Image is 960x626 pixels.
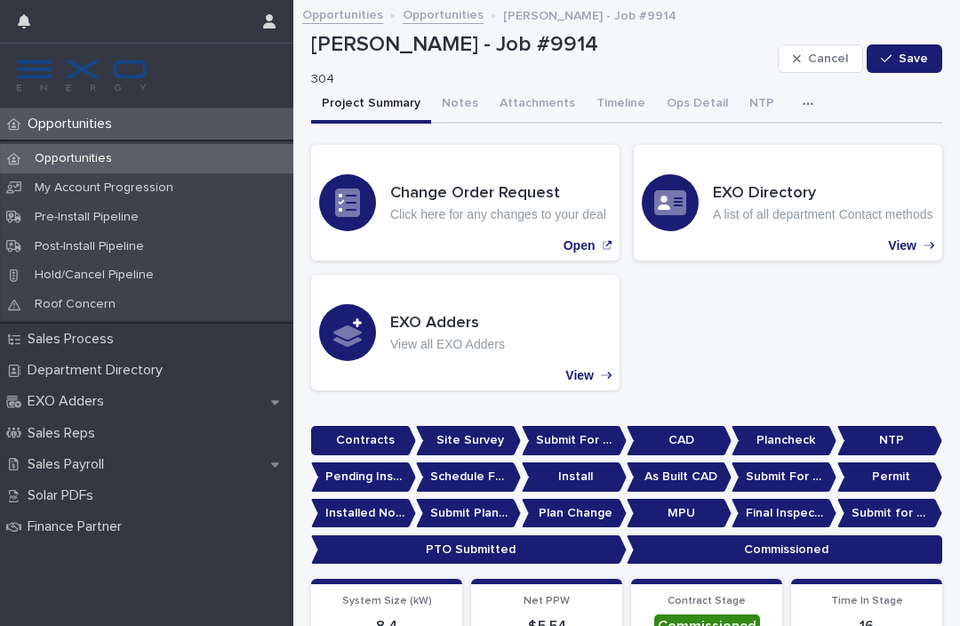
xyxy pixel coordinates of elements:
button: Timeline [586,86,656,124]
span: Time In Stage [831,596,903,606]
p: Submit for PTO [837,499,942,528]
span: Contract Stage [668,596,746,606]
span: Cancel [808,52,848,65]
p: Plancheck [732,426,836,455]
p: Finance Partner [20,518,136,535]
p: Schedule For Install [416,462,521,492]
p: Open [564,238,596,253]
p: My Account Progression [20,181,188,196]
p: CAD [627,426,732,455]
p: Install [522,462,627,492]
p: [PERSON_NAME] - Job #9914 [311,32,771,58]
h3: EXO Adders [390,314,505,333]
p: Post-Install Pipeline [20,239,158,254]
p: Submit For Permit [732,462,836,492]
p: View [888,238,916,253]
p: Permit [837,462,942,492]
p: EXO Adders [20,393,118,410]
p: Pre-Install Pipeline [20,210,153,225]
a: Open [311,145,620,261]
p: View [565,368,594,383]
p: Final Inspection [732,499,836,528]
a: Opportunities [302,4,383,24]
p: Pending Install Task [311,462,416,492]
h3: EXO Directory [713,184,932,204]
p: Sales Process [20,331,128,348]
p: Opportunities [20,116,126,132]
p: PTO Submitted [311,535,627,565]
button: Save [867,44,942,73]
p: Sales Reps [20,425,109,442]
p: Commissioned [627,535,942,565]
img: FKS5r6ZBThi8E5hshIGi [14,58,149,93]
p: Department Directory [20,362,177,379]
button: NTP [739,86,785,124]
p: Submit Plan Change [416,499,521,528]
button: Attachments [489,86,586,124]
p: Submit For CAD [522,426,627,455]
a: View [311,275,620,390]
button: Project Summary [311,86,431,124]
p: Installed No Permit [311,499,416,528]
p: Site Survey [416,426,521,455]
p: 304 [311,72,764,87]
button: Cancel [778,44,863,73]
p: View all EXO Adders [390,337,505,352]
button: Notes [431,86,489,124]
p: Roof Concern [20,297,130,312]
p: Plan Change [522,499,627,528]
p: As Built CAD [627,462,732,492]
span: Net PPW [524,596,570,606]
p: MPU [627,499,732,528]
p: Click here for any changes to your deal [390,207,606,222]
a: Opportunities [403,4,484,24]
p: Contracts [311,426,416,455]
p: NTP [837,426,942,455]
p: Hold/Cancel Pipeline [20,268,168,283]
button: Ops Detail [656,86,739,124]
p: [PERSON_NAME] - Job #9914 [503,4,676,24]
p: Opportunities [20,151,126,166]
span: System Size (kW) [342,596,432,606]
p: Solar PDFs [20,487,108,504]
h3: Change Order Request [390,184,606,204]
a: View [634,145,942,261]
p: A list of all department Contact methods [713,207,932,222]
p: Sales Payroll [20,456,118,473]
span: Save [899,52,928,65]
